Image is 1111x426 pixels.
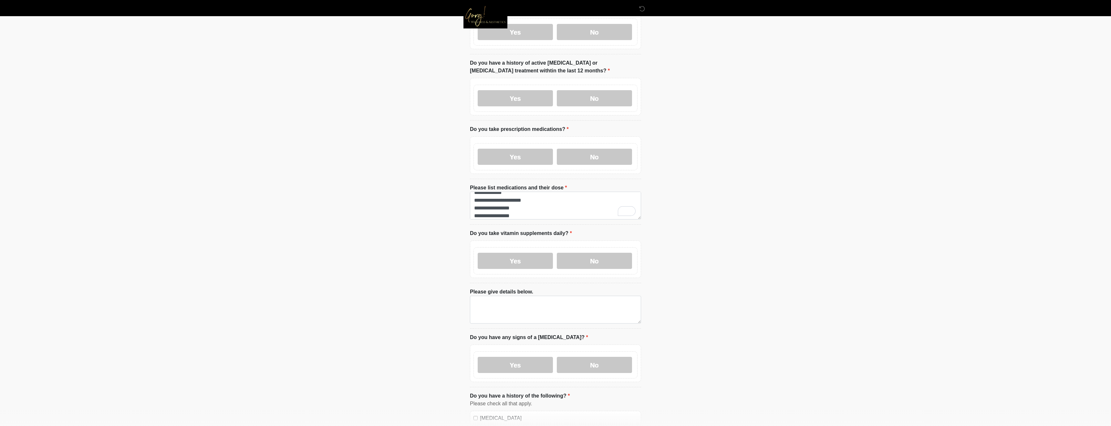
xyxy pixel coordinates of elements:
[557,253,632,269] label: No
[478,357,553,373] label: Yes
[470,400,641,408] div: Please check all that apply.
[557,357,632,373] label: No
[478,253,553,269] label: Yes
[470,229,572,237] label: Do you take vitamin supplements daily?
[470,192,641,219] textarea: To enrich screen reader interactions, please activate Accessibility in Grammarly extension settings
[470,334,588,341] label: Do you have any signs of a [MEDICAL_DATA]?
[473,416,478,420] input: [MEDICAL_DATA]
[470,59,641,75] label: Do you have a history of active [MEDICAL_DATA] or [MEDICAL_DATA] treatment withtin the last 12 mo...
[480,414,638,422] label: [MEDICAL_DATA]
[470,125,569,133] label: Do you take prescription medications?
[470,288,533,296] label: Please give details below.
[478,90,553,106] label: Yes
[557,149,632,165] label: No
[470,184,567,192] label: Please list medications and their dose
[557,90,632,106] label: No
[478,149,553,165] label: Yes
[463,5,507,28] img: Gorg! Wellness & Aesthetics Logo
[470,392,570,400] label: Do you have a history of the following?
